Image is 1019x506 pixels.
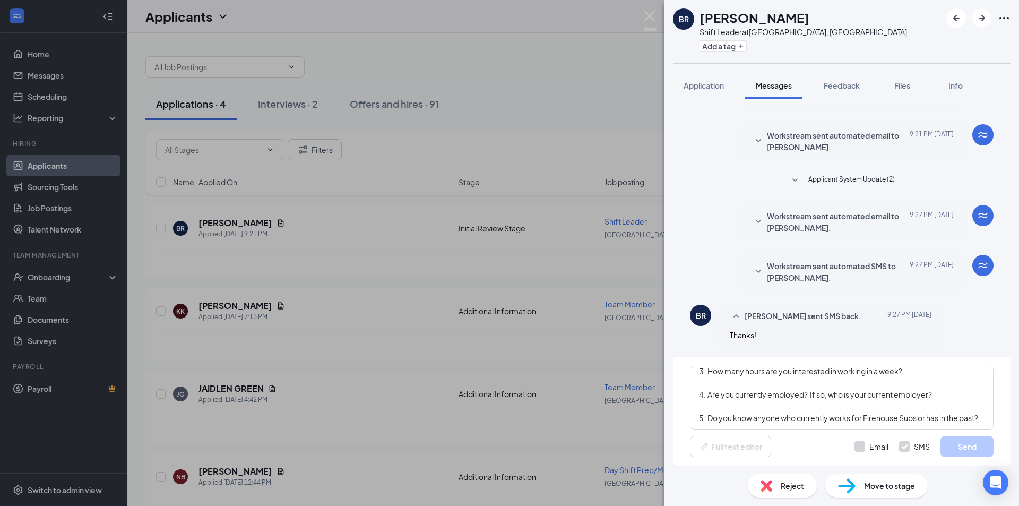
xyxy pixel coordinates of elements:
span: [DATE] 9:27 PM [910,260,954,284]
span: Workstream sent automated email to [PERSON_NAME]. [767,130,906,153]
button: ArrowLeftNew [947,8,966,28]
div: BR [679,14,689,24]
h1: [PERSON_NAME] [700,8,809,27]
svg: WorkstreamLogo [977,128,989,141]
span: Workstream sent automated email to [PERSON_NAME]. [767,210,906,234]
button: ArrowRight [972,8,991,28]
span: [PERSON_NAME] sent SMS back. [745,310,861,323]
svg: Ellipses [998,12,1011,24]
span: Applicant System Update (2) [808,174,895,187]
button: Full text editorPen [690,436,771,457]
svg: WorkstreamLogo [977,259,989,272]
span: Files [894,81,910,90]
span: [DATE] 9:27 PM [910,210,954,234]
span: Move to stage [864,480,915,492]
svg: Pen [699,441,710,452]
svg: SmallChevronDown [752,216,765,228]
span: [DATE] 9:27 PM [887,310,931,323]
span: Application [684,81,724,90]
span: Workstream sent automated SMS to [PERSON_NAME]. [767,260,906,284]
svg: SmallChevronDown [789,174,801,187]
svg: Plus [738,43,744,49]
textarea: Thank you for applying to work for Firehouse Subs. We appreciate your interest. We'd like to requ... [690,366,994,430]
span: Info [948,81,963,90]
svg: ArrowLeftNew [950,12,963,24]
span: [DATE] 9:21 PM [910,130,954,153]
span: Thanks! [730,330,756,340]
svg: SmallChevronDown [752,265,765,278]
svg: WorkstreamLogo [977,209,989,222]
svg: SmallChevronUp [730,310,742,323]
span: Messages [756,81,792,90]
button: SmallChevronDownApplicant System Update (2) [789,174,895,187]
svg: ArrowRight [975,12,988,24]
div: Open Intercom Messenger [983,470,1008,495]
svg: SmallChevronDown [752,135,765,148]
span: Feedback [824,81,860,90]
button: Send [940,436,994,457]
span: Reject [781,480,804,492]
button: PlusAdd a tag [700,40,747,52]
div: BR [696,310,706,321]
div: Shift Leader at [GEOGRAPHIC_DATA], [GEOGRAPHIC_DATA] [700,27,907,37]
